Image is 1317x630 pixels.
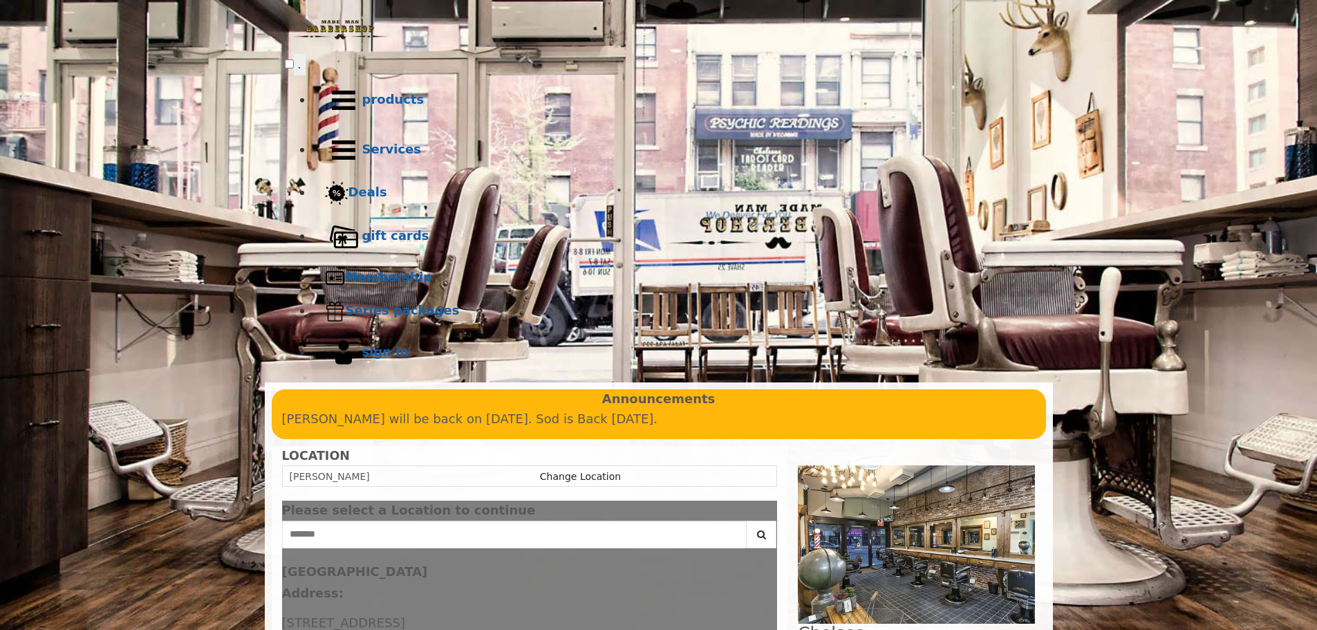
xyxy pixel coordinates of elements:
b: Series packages [346,303,460,317]
b: [GEOGRAPHIC_DATA] [282,564,428,579]
img: sign in [325,334,362,371]
a: MembershipMembership [312,261,1033,295]
b: gift cards [362,228,429,243]
a: Change Location [540,471,621,482]
a: sign insign in [312,328,1033,378]
a: ServicesServices [312,125,1033,175]
img: Deals [325,181,348,205]
b: Services [362,142,422,156]
b: Membership [346,270,432,284]
a: Productsproducts [312,75,1033,125]
div: Center Select [282,521,778,555]
img: Made Man Barbershop logo [285,8,395,52]
i: Search button [754,530,769,539]
img: Services [325,131,362,169]
span: [STREET_ADDRESS] [282,615,405,630]
b: Deals [348,185,387,199]
img: Series packages [325,301,346,322]
a: DealsDeals [312,175,1033,212]
span: [PERSON_NAME] [290,471,370,482]
input: menu toggle [285,59,294,68]
span: . [298,57,301,71]
b: Address: [282,586,344,600]
a: Series packagesSeries packages [312,295,1033,328]
button: menu toggle [294,54,306,75]
input: Search Center [282,521,747,548]
b: products [362,92,424,106]
span: Please select a Location to continue [282,503,536,517]
img: Products [325,82,362,119]
b: LOCATION [282,449,350,463]
a: Gift cardsgift cards [312,212,1033,261]
button: close dialog [756,506,777,515]
img: Membership [325,268,346,288]
b: sign in [362,344,409,359]
b: Announcements [602,389,716,409]
p: [PERSON_NAME] will be back on [DATE]. Sod is Back [DATE]. [282,409,1036,429]
img: Gift cards [325,218,362,255]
